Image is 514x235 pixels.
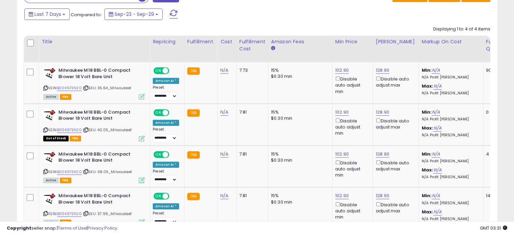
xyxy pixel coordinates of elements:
[239,67,263,73] div: 7.73
[433,26,490,32] div: Displaying 1 to 4 of 4 items
[83,169,132,174] span: | SKU: 38.05_Milwaukee1
[43,109,145,141] div: ASIN:
[187,38,215,45] div: Fulfillment
[154,151,163,157] span: ON
[433,209,441,215] a: N/A
[419,36,483,62] th: The percentage added to the cost of goods (COGS) that forms the calculator for Min & Max prices.
[432,67,440,74] a: N/A
[220,192,228,199] a: N/A
[43,151,57,163] img: 41Nkci2CwfL._SL40_.jpg
[271,193,327,199] div: 15%
[422,133,478,138] p: N/A Profit [PERSON_NAME]
[83,127,131,133] span: | SKU: 40.05_Milwaukee1
[335,67,349,74] a: 102.90
[88,225,117,231] a: Privacy Policy
[43,67,57,79] img: 41Nkci2CwfL._SL40_.jpg
[433,167,441,173] a: N/A
[486,151,507,157] div: 4
[271,199,327,205] div: $0.30 min
[104,8,163,20] button: Sep-23 - Sep-29
[422,201,478,206] p: N/A Profit [PERSON_NAME]
[376,38,416,45] div: [PERSON_NAME]
[58,67,141,81] b: Milwaukee M18 BBL-0 Compact Blower 18 Volt Bare Unit
[335,38,370,45] div: Min Price
[153,203,179,209] div: Amazon AI *
[422,117,478,122] p: N/A Profit [PERSON_NAME]
[24,8,70,20] button: Last 7 Days
[153,78,179,84] div: Amazon AI *
[422,209,434,215] b: Max:
[43,67,145,99] div: ASIN:
[153,211,179,226] div: Preset:
[271,157,327,163] div: $0.30 min
[335,109,349,116] a: 102.90
[83,211,131,216] span: | SKU: 37.96_Milwaukee1
[71,11,102,18] span: Compared to:
[187,151,200,159] small: FBA
[168,151,179,157] span: OFF
[239,193,263,199] div: 7.81
[153,85,179,100] div: Preset:
[376,201,414,214] div: Disable auto adjust max
[271,67,327,73] div: 15%
[58,151,141,165] b: Milwaukee M18 BBL-0 Compact Blower 18 Volt Bare Unit
[239,38,265,52] div: Fulfillment Cost
[433,83,441,90] a: N/A
[422,125,434,131] b: Max:
[486,67,507,73] div: 90
[43,193,145,224] div: ASIN:
[376,75,414,88] div: Disable auto adjust max
[376,117,414,130] div: Disable auto adjust max
[422,167,434,173] b: Max:
[187,109,200,117] small: FBA
[42,38,147,45] div: Title
[154,68,163,74] span: ON
[335,201,368,220] div: Disable auto adjust min
[168,110,179,115] span: OFF
[422,83,434,89] b: Max:
[422,159,478,164] p: N/A Profit [PERSON_NAME]
[154,110,163,115] span: ON
[335,117,368,137] div: Disable auto adjust min
[239,109,263,115] div: 7.81
[43,178,59,183] span: All listings currently available for purchase on Amazon
[486,109,507,115] div: 0
[486,193,507,199] div: 14
[335,75,368,95] div: Disable auto adjust min
[433,125,441,132] a: N/A
[57,211,82,217] a: B00K97EN20
[168,193,179,199] span: OFF
[153,169,179,184] div: Preset:
[422,151,432,157] b: Min:
[422,175,478,180] p: N/A Profit [PERSON_NAME]
[83,85,131,91] span: | SKU: 35.64_Milwaukee1
[43,151,145,183] div: ASIN:
[422,75,478,80] p: N/A Profit [PERSON_NAME]
[168,68,179,74] span: OFF
[58,225,87,231] a: Terms of Use
[34,11,61,18] span: Last 7 Days
[376,109,389,116] a: 128.90
[480,225,507,231] span: 2025-10-7 03:31 GMT
[220,67,228,74] a: N/A
[43,193,57,204] img: 41Nkci2CwfL._SL40_.jpg
[220,151,228,158] a: N/A
[422,91,478,96] p: N/A Profit [PERSON_NAME]
[422,67,432,73] b: Min:
[57,127,82,133] a: B00K97EN20
[153,120,179,126] div: Amazon AI *
[432,109,440,116] a: N/A
[271,73,327,79] div: $0.30 min
[60,178,71,183] span: FBA
[43,94,59,100] span: All listings currently available for purchase on Amazon
[376,192,389,199] a: 128.90
[271,45,275,51] small: Amazon Fees.
[7,225,31,231] strong: Copyright
[422,192,432,199] b: Min:
[220,109,228,116] a: N/A
[335,192,349,199] a: 102.90
[58,109,141,123] b: Milwaukee M18 BBL-0 Compact Blower 18 Volt Bare Unit
[153,38,181,45] div: Repricing
[486,38,509,52] div: Fulfillable Quantity
[422,109,432,115] b: Min:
